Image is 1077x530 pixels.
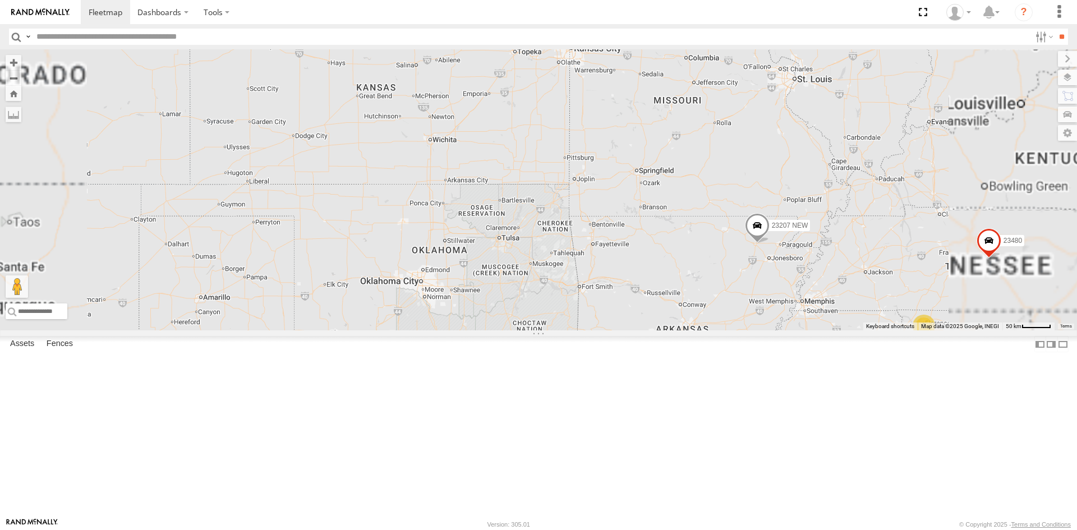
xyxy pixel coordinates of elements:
[921,323,999,329] span: Map data ©2025 Google, INEGI
[11,8,70,16] img: rand-logo.svg
[1034,336,1046,352] label: Dock Summary Table to the Left
[1015,3,1033,21] i: ?
[1011,521,1071,528] a: Terms and Conditions
[6,70,21,86] button: Zoom out
[1006,323,1021,329] span: 50 km
[24,29,33,45] label: Search Query
[1031,29,1055,45] label: Search Filter Options
[1058,125,1077,141] label: Map Settings
[6,275,28,298] button: Drag Pegman onto the map to open Street View
[772,222,808,229] span: 23207 NEW
[866,322,914,330] button: Keyboard shortcuts
[4,337,40,352] label: Assets
[913,315,935,337] div: 5
[1004,237,1022,245] span: 23480
[6,55,21,70] button: Zoom in
[959,521,1071,528] div: © Copyright 2025 -
[6,519,58,530] a: Visit our Website
[487,521,530,528] div: Version: 305.01
[942,4,975,21] div: Sardor Khadjimedov
[6,107,21,122] label: Measure
[1046,336,1057,352] label: Dock Summary Table to the Right
[41,337,79,352] label: Fences
[1060,324,1072,329] a: Terms
[1002,322,1055,330] button: Map Scale: 50 km per 49 pixels
[6,86,21,101] button: Zoom Home
[1057,336,1069,352] label: Hide Summary Table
